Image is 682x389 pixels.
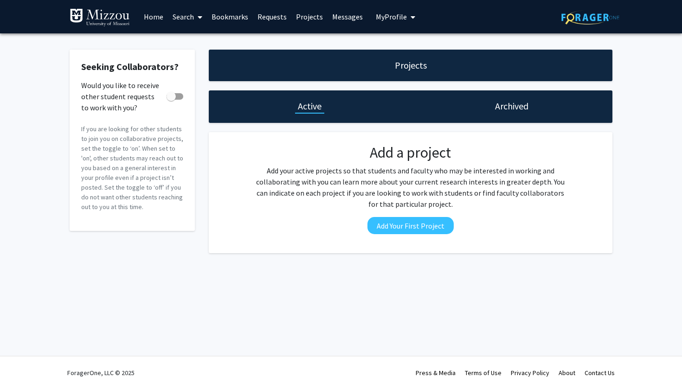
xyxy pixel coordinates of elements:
[81,61,183,72] h2: Seeking Collaborators?
[561,10,619,25] img: ForagerOne Logo
[395,59,427,72] h1: Projects
[7,347,39,382] iframe: Chat
[253,0,291,33] a: Requests
[207,0,253,33] a: Bookmarks
[81,80,163,113] span: Would you like to receive other student requests to work with you?
[139,0,168,33] a: Home
[298,100,322,113] h1: Active
[376,12,407,21] span: My Profile
[291,0,328,33] a: Projects
[416,369,456,377] a: Press & Media
[253,165,568,210] p: Add your active projects so that students and faculty who may be interested in working and collab...
[465,369,502,377] a: Terms of Use
[367,217,454,234] button: Add Your First Project
[67,357,135,389] div: ForagerOne, LLC © 2025
[495,100,528,113] h1: Archived
[511,369,549,377] a: Privacy Policy
[70,8,130,27] img: University of Missouri Logo
[168,0,207,33] a: Search
[253,144,568,161] h2: Add a project
[81,124,183,212] p: If you are looking for other students to join you on collaborative projects, set the toggle to ‘o...
[328,0,367,33] a: Messages
[559,369,575,377] a: About
[585,369,615,377] a: Contact Us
